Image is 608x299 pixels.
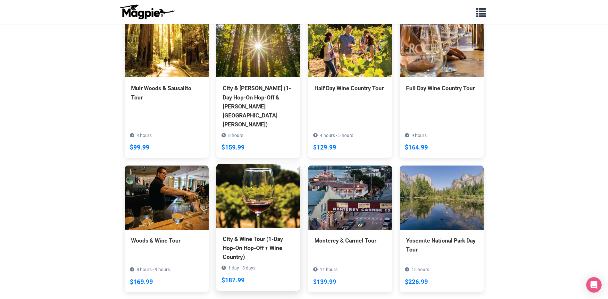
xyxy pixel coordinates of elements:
div: $169.99 [130,277,153,287]
a: Muir Woods & Sausalito Tour 4 hours $99.99 [125,13,209,131]
img: City & Woods (1-Day Hop-On Hop-Off & Muir Woods) [216,13,300,77]
img: Muir Woods & Sausalito Tour [125,13,209,77]
span: 8 hours [228,133,243,138]
div: $139.99 [313,277,336,287]
a: City & Wine Tour (1-Day Hop-On Hop-Off + Wine Country) 1 day - 3 days $187.99 [216,164,300,290]
div: Yosemite National Park Day Tour [406,236,477,254]
span: 15 hours [412,267,429,272]
div: Monterey & Carmel Tour [314,236,386,245]
div: City & Wine Tour (1-Day Hop-On Hop-Off + Wine Country) [223,235,294,261]
div: $129.99 [313,143,336,153]
div: City & [PERSON_NAME] (1-Day Hop-On Hop-Off & [PERSON_NAME][GEOGRAPHIC_DATA][PERSON_NAME]) [223,84,294,129]
img: Yosemite National Park Day Tour [400,166,484,230]
img: Half Day Wine Country Tour [308,13,392,77]
a: Half Day Wine Country Tour 4 hours - 5 hours $129.99 [308,13,392,122]
a: Woods & Wine Tour 8 hours - 9 hours $169.99 [125,166,209,274]
img: City & Wine Tour (1-Day Hop-On Hop-Off + Wine Country) [216,164,300,228]
a: Monterey & Carmel Tour 11 hours $139.99 [308,166,392,274]
span: 4 hours [137,133,152,138]
div: Open Intercom Messenger [586,277,602,293]
div: Half Day Wine Country Tour [314,84,386,93]
a: City & [PERSON_NAME] (1-Day Hop-On Hop-Off & [PERSON_NAME][GEOGRAPHIC_DATA][PERSON_NAME]) 8 hours... [216,13,300,158]
div: Muir Woods & Sausalito Tour [131,84,202,102]
img: Woods & Wine Tour [125,166,209,230]
div: $164.99 [405,143,428,153]
img: Full Day Wine Country Tour [400,13,484,77]
span: 11 hours [320,267,337,272]
span: 8 hours - 9 hours [137,267,170,272]
a: Yosemite National Park Day Tour 15 hours $226.99 [400,166,484,283]
a: Full Day Wine Country Tour 9 hours $164.99 [400,13,484,122]
div: $159.99 [221,143,245,153]
img: logo-ab69f6fb50320c5b225c76a69d11143b.png [118,4,176,20]
div: $226.99 [405,277,428,287]
div: $99.99 [130,143,149,153]
div: Full Day Wine Country Tour [406,84,477,93]
span: 9 hours [412,133,427,138]
div: $187.99 [221,276,245,286]
div: Woods & Wine Tour [131,236,202,245]
span: 4 hours - 5 hours [320,133,353,138]
img: Monterey & Carmel Tour [308,166,392,230]
span: 1 day - 3 days [228,265,255,270]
